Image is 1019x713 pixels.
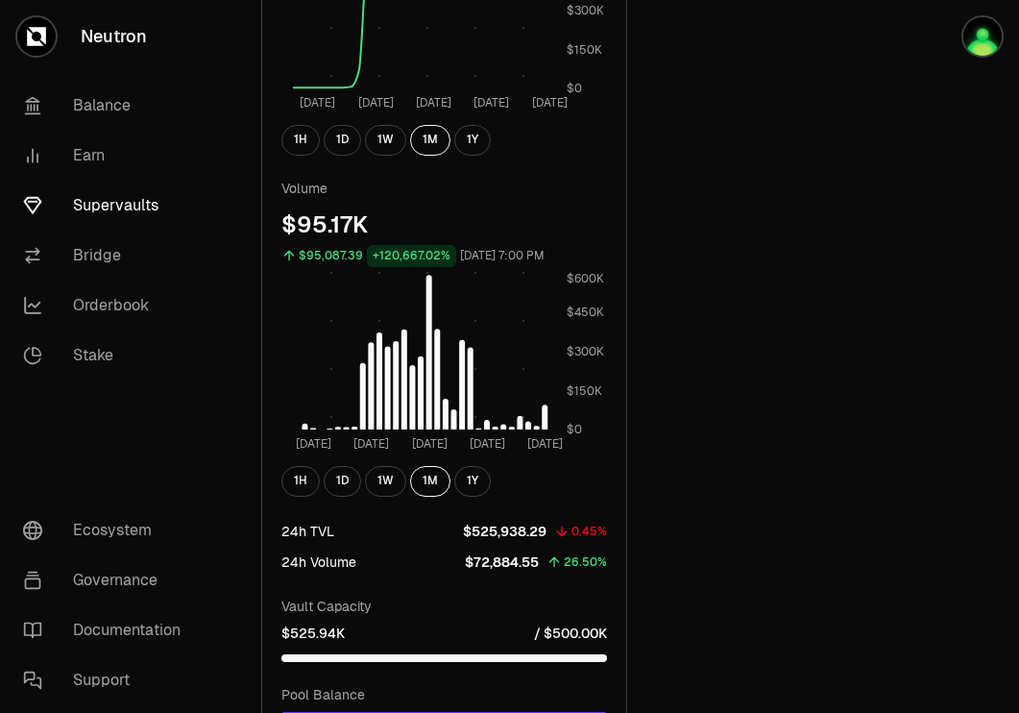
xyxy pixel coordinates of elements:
button: 1W [365,466,406,497]
p: Pool Balance [281,685,607,704]
a: Orderbook [8,281,207,331]
a: Balance [8,81,207,131]
button: 1Y [454,466,491,497]
div: 24h TVL [281,522,334,541]
tspan: [DATE] [358,94,394,110]
tspan: [DATE] [296,435,331,451]
button: 1Y [454,125,491,156]
button: 1D [324,125,361,156]
img: Atom Staking [963,17,1002,56]
button: 1H [281,466,320,497]
button: 1M [410,466,450,497]
a: Bridge [8,231,207,281]
p: Vault Capacity [281,597,607,616]
tspan: $300K [567,343,604,358]
p: $525.94K [281,624,345,643]
button: 1M [410,125,450,156]
p: Volume [281,179,607,198]
tspan: $300K [567,2,604,17]
div: $95.17K [281,209,607,240]
a: Documentation [8,605,207,655]
div: 24h Volume [281,553,356,572]
button: 1D [324,466,361,497]
a: Stake [8,331,207,381]
div: 0.45% [571,521,607,543]
button: 1W [365,125,406,156]
div: +120,667.02% [367,245,456,267]
tspan: $0 [567,81,582,96]
a: Ecosystem [8,505,207,555]
tspan: [DATE] [412,435,448,451]
tspan: [DATE] [353,435,389,451]
a: Supervaults [8,181,207,231]
button: 1H [281,125,320,156]
tspan: [DATE] [527,435,563,451]
div: [DATE] 7:00 PM [460,245,545,267]
div: 26.50% [564,552,607,574]
p: / $500.00K [534,624,607,643]
p: $525,938.29 [463,522,546,541]
a: Earn [8,131,207,181]
a: Governance [8,555,207,605]
tspan: [DATE] [416,94,451,110]
tspan: $150K [567,41,602,57]
tspan: $150K [567,382,602,398]
a: Support [8,655,207,705]
div: $95,087.39 [299,245,363,267]
tspan: $600K [567,270,604,285]
p: $72,884.55 [465,553,539,572]
tspan: [DATE] [532,94,568,110]
tspan: $0 [567,422,582,437]
tspan: [DATE] [300,94,335,110]
tspan: $450K [567,305,604,320]
tspan: [DATE] [473,94,509,110]
tspan: [DATE] [470,435,505,451]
